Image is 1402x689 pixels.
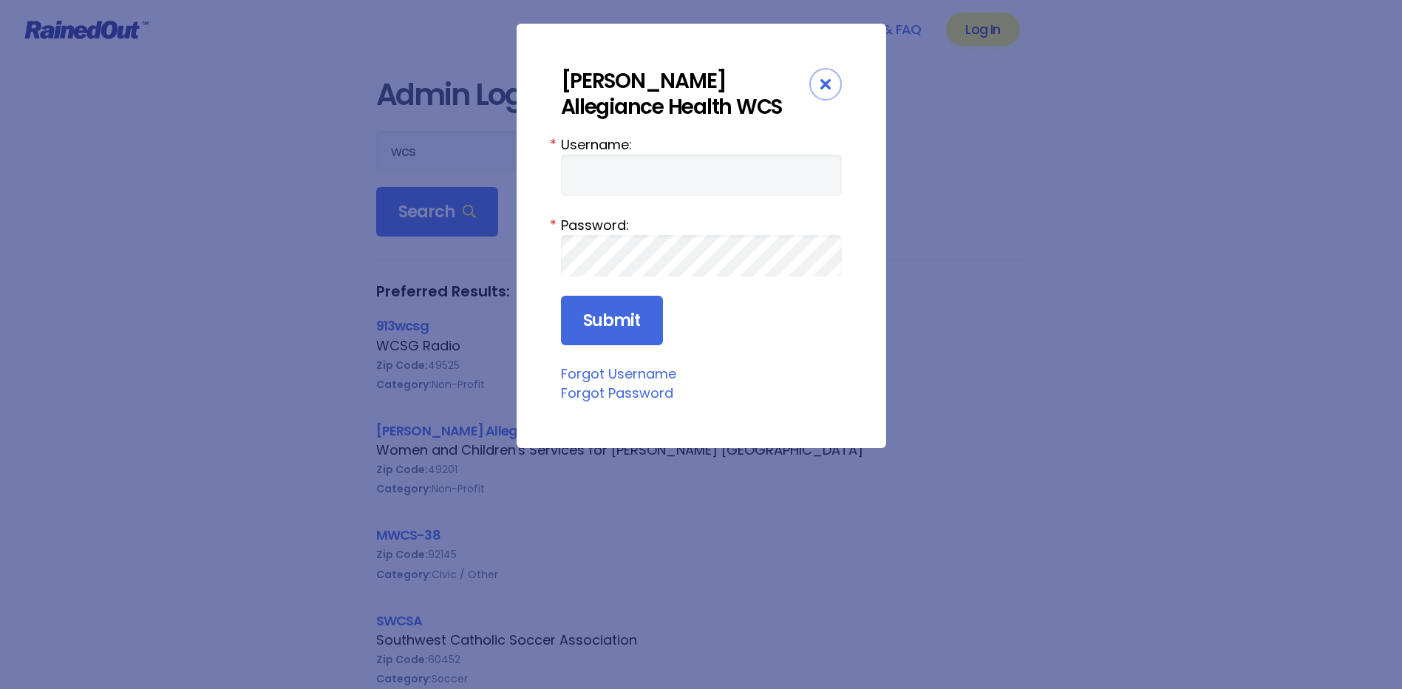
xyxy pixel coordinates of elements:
a: Forgot Password [561,384,673,402]
div: [PERSON_NAME] Allegiance Health WCS [561,68,809,120]
input: Submit [561,296,663,346]
div: Close [809,68,842,101]
label: Username: [561,135,842,155]
a: Forgot Username [561,364,676,383]
label: Password: [561,215,842,235]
